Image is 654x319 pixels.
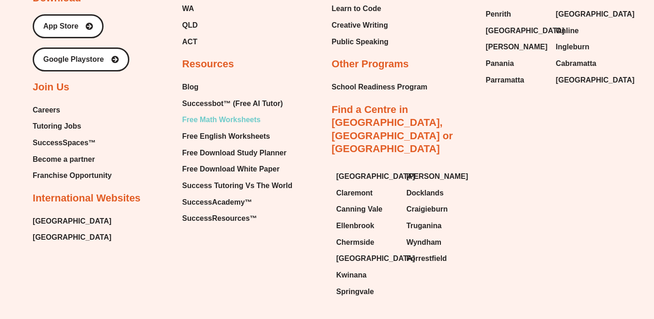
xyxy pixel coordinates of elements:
span: [GEOGRAPHIC_DATA] [556,7,635,21]
span: Wyndham [406,236,441,249]
a: Tutoring Jobs [33,119,112,133]
a: App Store [33,14,104,38]
a: Careers [33,103,112,117]
a: QLD [182,18,261,32]
a: Ingleburn [556,40,617,54]
a: Wyndham [406,236,467,249]
iframe: Chat Widget [496,215,654,319]
span: Springvale [336,285,374,299]
a: Panania [486,57,546,71]
span: Tutoring Jobs [33,119,81,133]
span: Careers [33,103,60,117]
span: Canning Vale [336,202,382,216]
span: Google Playstore [43,56,104,63]
span: Forrestfield [406,252,447,266]
a: Success Tutoring Vs The World [182,179,292,193]
span: [GEOGRAPHIC_DATA] [556,73,635,87]
a: [GEOGRAPHIC_DATA] [336,252,397,266]
span: [GEOGRAPHIC_DATA] [336,170,415,183]
span: [GEOGRAPHIC_DATA] [336,252,415,266]
a: [GEOGRAPHIC_DATA] [33,230,111,244]
span: Successbot™ (Free AI Tutor) [182,97,283,111]
span: Truganina [406,219,441,233]
a: ACT [182,35,261,49]
span: SuccessSpaces™ [33,136,96,150]
span: SuccessAcademy™ [182,195,252,209]
a: Docklands [406,186,467,200]
span: Penrith [486,7,511,21]
span: Free English Worksheets [182,130,270,143]
span: Docklands [406,186,444,200]
a: [GEOGRAPHIC_DATA] [336,170,397,183]
a: Claremont [336,186,397,200]
a: Truganina [406,219,467,233]
a: SuccessAcademy™ [182,195,292,209]
a: SuccessSpaces™ [33,136,112,150]
a: [PERSON_NAME] [486,40,546,54]
span: Panania [486,57,514,71]
span: Chermside [336,236,375,249]
a: Find a Centre in [GEOGRAPHIC_DATA], [GEOGRAPHIC_DATA] or [GEOGRAPHIC_DATA] [332,104,453,155]
a: [GEOGRAPHIC_DATA] [486,24,546,38]
a: Creative Writing [332,18,389,32]
a: Google Playstore [33,47,129,71]
span: Claremont [336,186,373,200]
span: Cabramatta [556,57,596,71]
a: Kwinana [336,268,397,282]
span: Craigieburn [406,202,448,216]
span: WA [182,2,194,16]
a: [PERSON_NAME] [406,170,467,183]
h2: Resources [182,58,234,71]
a: Springvale [336,285,397,299]
a: SuccessResources™ [182,212,292,225]
span: [GEOGRAPHIC_DATA] [486,24,564,38]
a: School Readiness Program [332,80,428,94]
h2: International Websites [33,192,140,205]
span: Creative Writing [332,18,388,32]
span: Free Math Worksheets [182,113,260,127]
span: Public Speaking [332,35,389,49]
span: Learn to Code [332,2,382,16]
h2: Other Programs [332,58,409,71]
a: Parramatta [486,73,546,87]
span: Free Download White Paper [182,162,280,176]
span: Ingleburn [556,40,590,54]
a: WA [182,2,261,16]
a: [GEOGRAPHIC_DATA] [556,7,617,21]
a: Online [556,24,617,38]
a: Become a partner [33,153,112,166]
h2: Join Us [33,81,69,94]
a: Cabramatta [556,57,617,71]
a: Canning Vale [336,202,397,216]
span: App Store [43,23,78,30]
a: [GEOGRAPHIC_DATA] [556,73,617,87]
span: SuccessResources™ [182,212,257,225]
a: Ellenbrook [336,219,397,233]
a: Free Download White Paper [182,162,292,176]
a: Chermside [336,236,397,249]
span: Kwinana [336,268,367,282]
span: Blog [182,80,199,94]
span: Free Download Study Planner [182,146,287,160]
span: Ellenbrook [336,219,375,233]
a: Craigieburn [406,202,467,216]
a: Successbot™ (Free AI Tutor) [182,97,292,111]
span: Online [556,24,579,38]
a: [GEOGRAPHIC_DATA] [33,214,111,228]
a: Free Download Study Planner [182,146,292,160]
a: Franchise Opportunity [33,169,112,183]
span: [PERSON_NAME] [486,40,547,54]
a: Free English Worksheets [182,130,292,143]
span: Parramatta [486,73,524,87]
a: Forrestfield [406,252,467,266]
span: [PERSON_NAME] [406,170,468,183]
span: ACT [182,35,197,49]
a: Free Math Worksheets [182,113,292,127]
a: Blog [182,80,292,94]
